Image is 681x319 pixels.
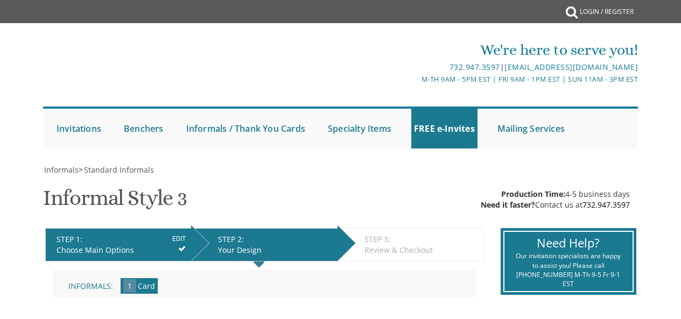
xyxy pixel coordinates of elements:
[242,39,638,61] div: We're here to serve you!
[79,165,154,175] span: >
[512,235,624,251] div: Need Help?
[123,279,136,293] span: 1
[504,62,638,72] a: [EMAIL_ADDRESS][DOMAIN_NAME]
[83,165,154,175] a: Standard Informals
[495,109,567,148] a: Mailing Services
[242,74,638,85] div: M-Th 9am - 5pm EST | Fri 9am - 1pm EST | Sun 11am - 3pm EST
[325,109,394,148] a: Specialty Items
[184,109,308,148] a: Informals / Thank You Cards
[44,165,79,175] span: Informals
[364,245,478,256] div: Review & Checkout
[172,234,186,244] input: EDIT
[43,186,187,218] h1: Informal Style 3
[57,245,186,256] div: Choose Main Options
[242,61,638,74] div: |
[68,281,113,291] span: Informals:
[481,200,535,210] span: Need it faster?
[411,109,478,148] a: FREE e-Invites
[84,165,154,175] span: Standard Informals
[450,62,500,72] a: 732.947.3597
[512,251,624,288] div: Our invitation specialists are happy to assist you! Please call [PHONE_NUMBER] M-Th 9-5 Fr 9-1 EST
[501,189,565,199] span: Production Time:
[364,234,478,245] div: STEP 3:
[582,200,630,210] a: 732.947.3597
[218,234,332,245] div: STEP 2:
[218,245,332,256] div: Your Design
[138,281,155,291] span: Card
[54,109,104,148] a: Invitations
[481,189,630,210] div: 4-5 business days Contact us at
[57,234,186,245] div: STEP 1:
[121,109,166,148] a: Benchers
[43,165,79,175] a: Informals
